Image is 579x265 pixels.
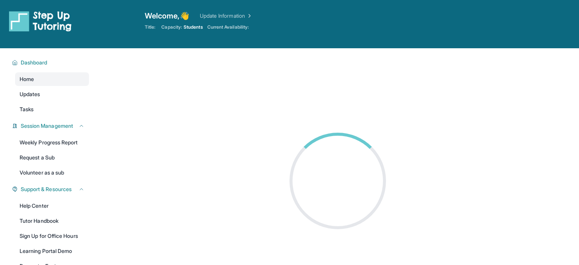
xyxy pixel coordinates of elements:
[15,136,89,149] a: Weekly Progress Report
[15,87,89,101] a: Updates
[15,214,89,228] a: Tutor Handbook
[15,229,89,243] a: Sign Up for Office Hours
[207,24,249,30] span: Current Availability:
[21,185,72,193] span: Support & Resources
[15,72,89,86] a: Home
[18,59,84,66] button: Dashboard
[18,122,84,130] button: Session Management
[145,11,189,21] span: Welcome, 👋
[18,185,84,193] button: Support & Resources
[15,244,89,258] a: Learning Portal Demo
[15,199,89,213] a: Help Center
[245,12,253,20] img: Chevron Right
[15,103,89,116] a: Tasks
[145,24,155,30] span: Title:
[20,75,34,83] span: Home
[15,166,89,179] a: Volunteer as a sub
[20,106,34,113] span: Tasks
[15,151,89,164] a: Request a Sub
[161,24,182,30] span: Capacity:
[21,122,73,130] span: Session Management
[21,59,47,66] span: Dashboard
[9,11,72,32] img: logo
[184,24,203,30] span: Students
[200,12,253,20] a: Update Information
[20,90,40,98] span: Updates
